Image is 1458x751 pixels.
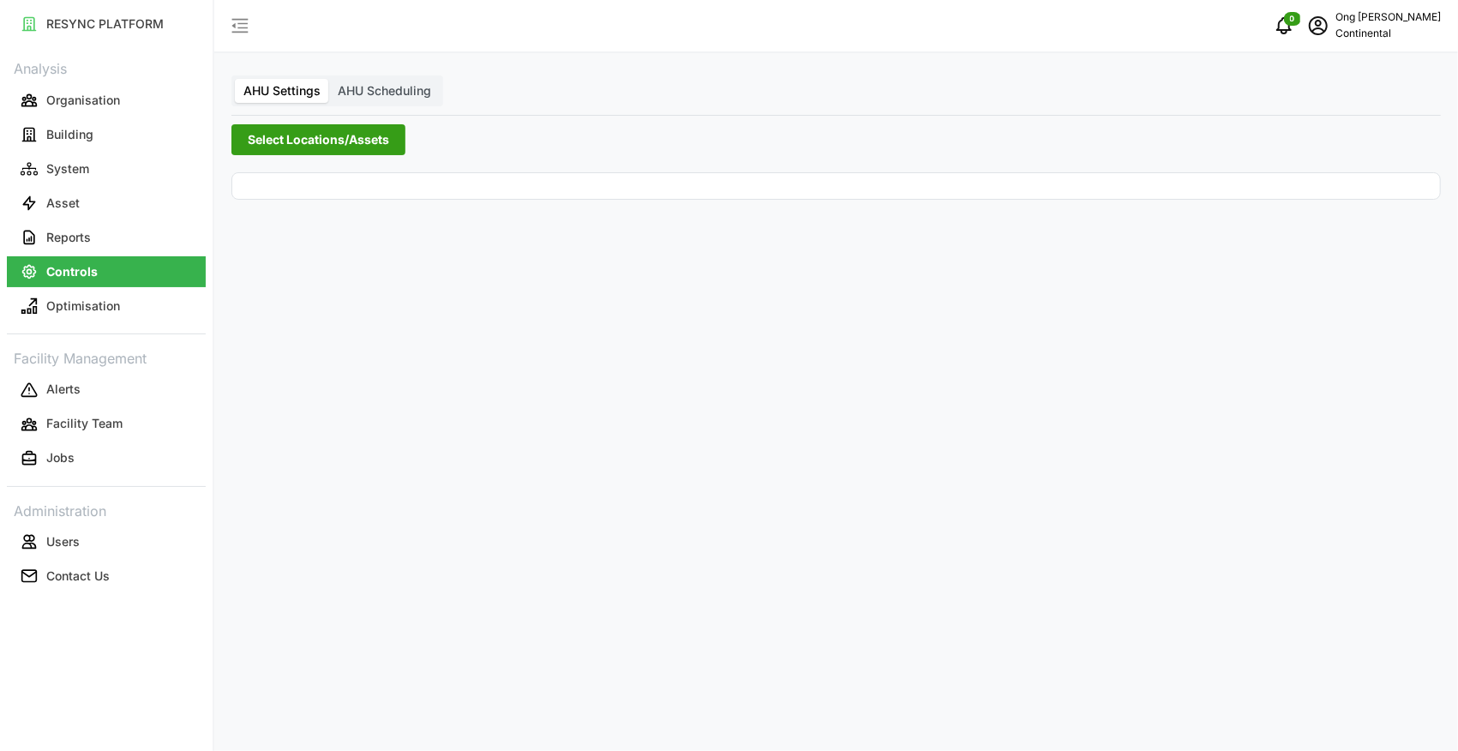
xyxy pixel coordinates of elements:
a: Controls [7,255,206,289]
a: Facility Team [7,407,206,442]
p: Administration [7,497,206,522]
p: Jobs [46,449,75,466]
p: Asset [46,195,80,212]
button: Controls [7,256,206,287]
p: RESYNC PLATFORM [46,15,164,33]
a: RESYNC PLATFORM [7,7,206,41]
button: System [7,153,206,184]
p: Ong [PERSON_NAME] [1335,9,1441,26]
p: Reports [46,229,91,246]
p: Controls [46,263,98,280]
span: Select Locations/Assets [248,125,389,154]
p: Optimisation [46,297,120,315]
p: Facility Management [7,345,206,369]
button: Building [7,119,206,150]
a: Alerts [7,373,206,407]
a: System [7,152,206,186]
p: Users [46,533,80,550]
button: Select Locations/Assets [231,124,405,155]
p: Alerts [46,381,81,398]
a: Jobs [7,442,206,476]
button: Asset [7,188,206,219]
button: Users [7,526,206,557]
span: 0 [1290,13,1295,25]
p: System [46,160,89,177]
p: Analysis [7,55,206,80]
button: Facility Team [7,409,206,440]
a: Building [7,117,206,152]
span: AHU Scheduling [338,83,431,98]
button: Alerts [7,375,206,406]
a: Contact Us [7,559,206,593]
button: RESYNC PLATFORM [7,9,206,39]
button: notifications [1267,9,1301,43]
button: schedule [1301,9,1335,43]
a: Organisation [7,83,206,117]
p: Continental [1335,26,1441,42]
button: Optimisation [7,291,206,321]
a: Users [7,525,206,559]
p: Contact Us [46,568,110,585]
button: Contact Us [7,561,206,592]
button: Jobs [7,443,206,474]
button: Reports [7,222,206,253]
button: Organisation [7,85,206,116]
a: Asset [7,186,206,220]
a: Reports [7,220,206,255]
span: AHU Settings [243,83,321,98]
p: Building [46,126,93,143]
p: Organisation [46,92,120,109]
a: Optimisation [7,289,206,323]
p: Facility Team [46,415,123,432]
